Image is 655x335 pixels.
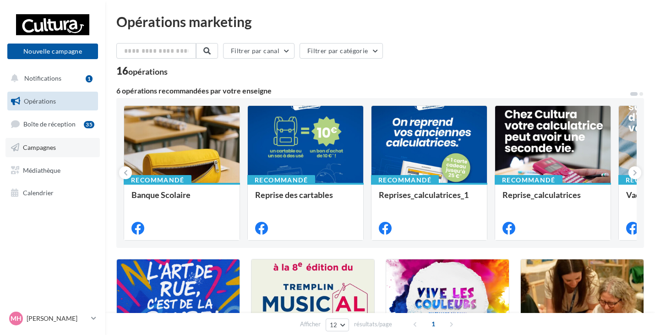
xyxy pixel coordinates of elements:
[5,69,96,88] button: Notifications 1
[223,43,295,59] button: Filtrer par canal
[131,190,232,209] div: Banque Scolaire
[5,183,100,203] a: Calendrier
[116,87,629,94] div: 6 opérations recommandées par votre enseigne
[5,92,100,111] a: Opérations
[330,321,338,329] span: 12
[5,161,100,180] a: Médiathèque
[116,66,168,76] div: 16
[255,190,356,209] div: Reprise des cartables
[379,190,480,209] div: Reprises_calculatrices_1
[326,319,349,331] button: 12
[124,175,191,185] div: Recommandé
[84,121,94,128] div: 35
[5,138,100,157] a: Campagnes
[7,44,98,59] button: Nouvelle campagne
[128,67,168,76] div: opérations
[23,189,54,197] span: Calendrier
[371,175,439,185] div: Recommandé
[27,314,87,323] p: [PERSON_NAME]
[86,75,93,82] div: 1
[23,143,56,151] span: Campagnes
[24,97,56,105] span: Opérations
[426,317,441,331] span: 1
[116,15,644,28] div: Opérations marketing
[24,74,61,82] span: Notifications
[23,166,60,174] span: Médiathèque
[7,310,98,327] a: MH [PERSON_NAME]
[300,320,321,329] span: Afficher
[495,175,562,185] div: Recommandé
[300,43,383,59] button: Filtrer par catégorie
[502,190,603,209] div: Reprise_calculatrices
[354,320,392,329] span: résultats/page
[5,114,100,134] a: Boîte de réception35
[11,314,22,323] span: MH
[23,120,76,128] span: Boîte de réception
[247,175,315,185] div: Recommandé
